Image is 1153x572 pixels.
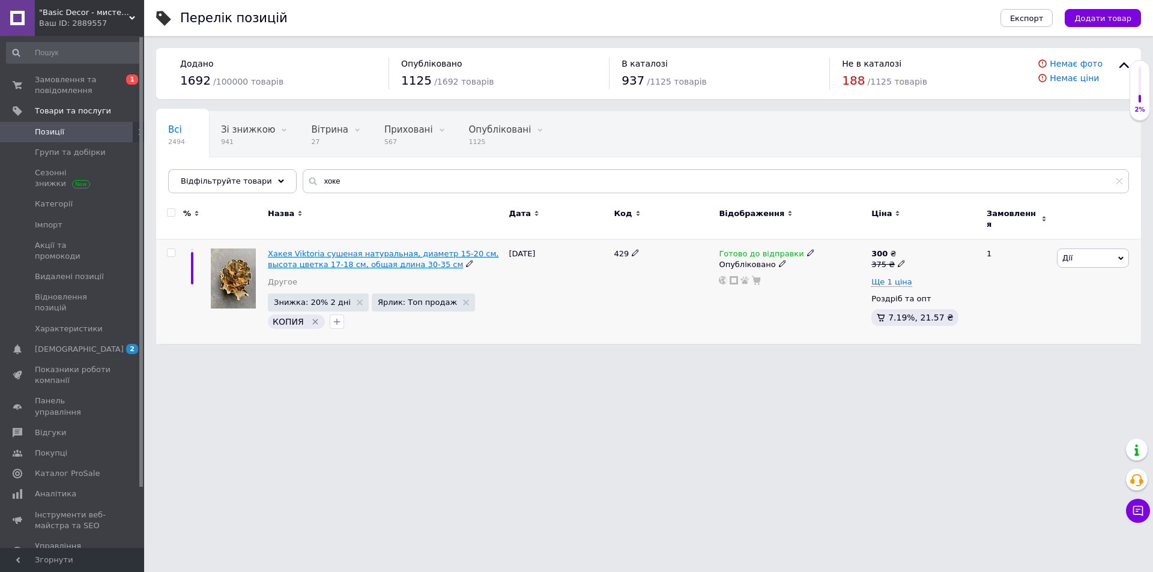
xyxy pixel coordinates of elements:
span: Приховані [384,124,433,135]
span: Ще 1 ціна [871,277,912,287]
input: Пошук по назві позиції, артикулу і пошуковим запитам [303,169,1129,193]
span: Відфільтруйте товари [181,176,272,185]
span: Дії [1062,253,1073,262]
span: Аналітика [35,489,76,499]
a: Немає ціни [1050,73,1099,83]
span: % [183,208,191,219]
span: В каталозі [622,59,668,68]
span: 941 [221,137,275,146]
span: Групи та добірки [35,147,106,158]
a: Другое [268,277,297,288]
span: / 1125 товарів [647,77,706,86]
span: Опубліковано [401,59,462,68]
span: 429 [614,249,629,258]
span: / 100000 товарів [213,77,283,86]
div: 2% [1130,106,1149,114]
span: [DEMOGRAPHIC_DATA] [35,344,124,355]
div: 1 [979,239,1054,344]
span: Ярлик: Топ продаж [378,298,457,306]
span: 2 [126,344,138,354]
span: 1692 [180,73,211,88]
span: Відображення [719,208,784,219]
span: Замовлення [987,208,1038,230]
span: Готово до відправки [719,249,803,262]
span: Покупці [35,448,67,459]
span: 567 [384,137,433,146]
span: Приховані [168,170,217,181]
span: 27 [311,137,348,146]
span: Експорт [1010,14,1044,23]
div: Роздріб та опт [871,294,976,304]
span: Знижка: 20% 2 дні [274,298,351,306]
div: Ваш ID: 2889557 [39,18,144,29]
div: [DATE] [506,239,611,344]
div: Опубліковано [719,259,865,270]
span: Відгуки [35,427,66,438]
span: Вітрина [311,124,348,135]
input: Пошук [6,42,142,64]
span: Імпорт [35,220,62,230]
span: Категорії [35,199,73,209]
span: 1125 [469,137,531,146]
span: Відновлення позицій [35,292,111,313]
span: Всі [168,124,182,135]
span: "Basic Decor - мистецтво, натхнене природою." [39,7,129,18]
span: Сезонні знижки [35,167,111,189]
svg: Видалити мітку [310,317,320,327]
span: Дата [509,208,531,219]
button: Експорт [1000,9,1053,27]
span: Замовлення та повідомлення [35,74,111,96]
span: Управління сайтом [35,541,111,562]
span: Зі знижкою [221,124,275,135]
div: ₴ [871,248,906,259]
span: 188 [842,73,865,88]
span: Інструменти веб-майстра та SEO [35,510,111,531]
span: Додати товар [1074,14,1131,23]
span: Каталог ProSale [35,468,100,479]
span: 2494 [168,137,185,146]
span: Код [614,208,632,219]
span: Назва [268,208,294,219]
span: Ціна [871,208,892,219]
span: Характеристики [35,324,103,334]
span: / 1125 товарів [868,77,927,86]
a: Немає фото [1050,59,1103,68]
span: Позиції [35,127,64,137]
span: 937 [622,73,644,88]
span: Акції та промокоди [35,240,111,262]
a: Хакея Viktoria сушеная натуральная, диаметр 15-20 см, высота цветка 17-18 см, общая длина 30-35 см [268,249,498,269]
span: Показники роботи компанії [35,364,111,386]
span: / 1692 товарів [434,77,494,86]
button: Додати товар [1065,9,1141,27]
button: Чат з покупцем [1126,499,1150,523]
span: Товари та послуги [35,106,111,116]
div: Перелік позицій [180,12,288,25]
span: Додано [180,59,213,68]
div: 375 ₴ [871,259,906,270]
span: Панель управління [35,396,111,417]
span: 1 [126,74,138,85]
b: 300 [871,249,888,258]
span: КОПИЯ [273,317,304,327]
span: Опубліковані [469,124,531,135]
span: 7.19%, 21.57 ₴ [888,313,954,322]
span: 1125 [401,73,432,88]
span: Видалені позиції [35,271,104,282]
img: Хакея Viktoria сушеная натуральная, диаметр 15-20 см, высота цветка 17-18 см, общая длина 30-35 см [211,248,256,309]
span: Не в каталозі [842,59,901,68]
